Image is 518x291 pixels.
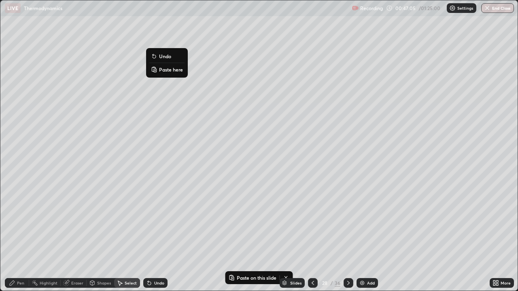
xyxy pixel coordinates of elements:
[481,3,514,13] button: End Class
[71,281,83,285] div: Eraser
[149,65,185,74] button: Paste here
[457,6,473,10] p: Settings
[367,281,375,285] div: Add
[97,281,111,285] div: Shapes
[149,51,185,61] button: Undo
[360,5,383,11] p: Recording
[290,281,301,285] div: Slides
[501,281,511,285] div: More
[159,53,171,59] p: Undo
[17,281,24,285] div: Pen
[331,280,333,285] div: /
[24,5,62,11] p: Thermodynamics
[449,5,456,11] img: class-settings-icons
[335,279,340,287] div: 36
[159,66,183,73] p: Paste here
[321,280,329,285] div: 28
[359,280,365,286] img: add-slide-button
[154,281,164,285] div: Undo
[40,281,57,285] div: Highlight
[7,5,18,11] p: LIVE
[484,5,490,11] img: end-class-cross
[352,5,359,11] img: recording.375f2c34.svg
[237,274,276,281] p: Paste on this slide
[125,281,137,285] div: Select
[227,273,278,283] button: Paste on this slide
